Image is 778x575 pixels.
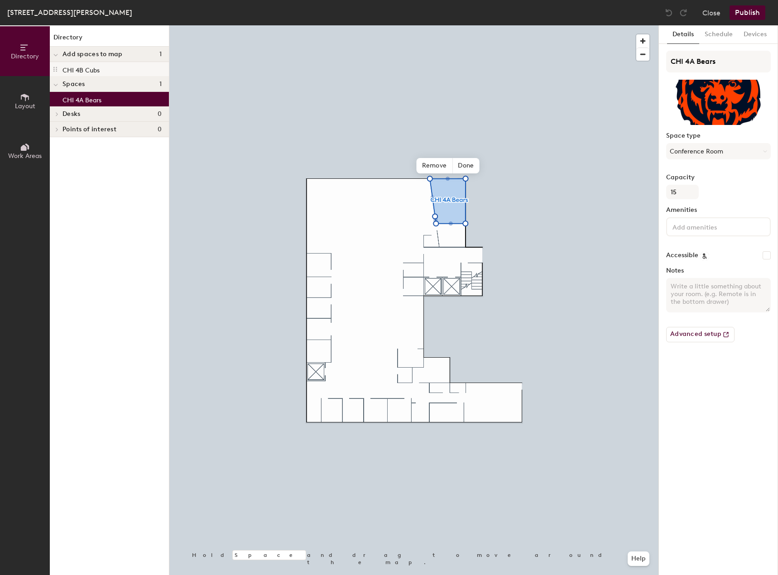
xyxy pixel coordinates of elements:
[62,81,85,88] span: Spaces
[159,51,162,58] span: 1
[11,53,39,60] span: Directory
[7,7,132,18] div: [STREET_ADDRESS][PERSON_NAME]
[666,132,771,139] label: Space type
[15,102,35,110] span: Layout
[50,33,169,47] h1: Directory
[699,25,738,44] button: Schedule
[666,252,698,259] label: Accessible
[159,81,162,88] span: 1
[417,158,453,173] span: Remove
[666,206,771,214] label: Amenities
[667,25,699,44] button: Details
[666,174,771,181] label: Capacity
[452,158,479,173] span: Done
[702,5,720,20] button: Close
[666,143,771,159] button: Conference Room
[666,327,735,342] button: Advanced setup
[666,80,771,125] img: The space named CHI 4A Bears
[62,126,116,133] span: Points of interest
[62,64,100,74] p: CHI 4B Cubs
[158,126,162,133] span: 0
[738,25,772,44] button: Devices
[666,267,771,274] label: Notes
[62,94,101,104] p: CHI 4A Bears
[679,8,688,17] img: Redo
[62,51,123,58] span: Add spaces to map
[62,110,80,118] span: Desks
[730,5,765,20] button: Publish
[8,152,42,160] span: Work Areas
[664,8,673,17] img: Undo
[628,551,649,566] button: Help
[671,221,752,232] input: Add amenities
[158,110,162,118] span: 0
